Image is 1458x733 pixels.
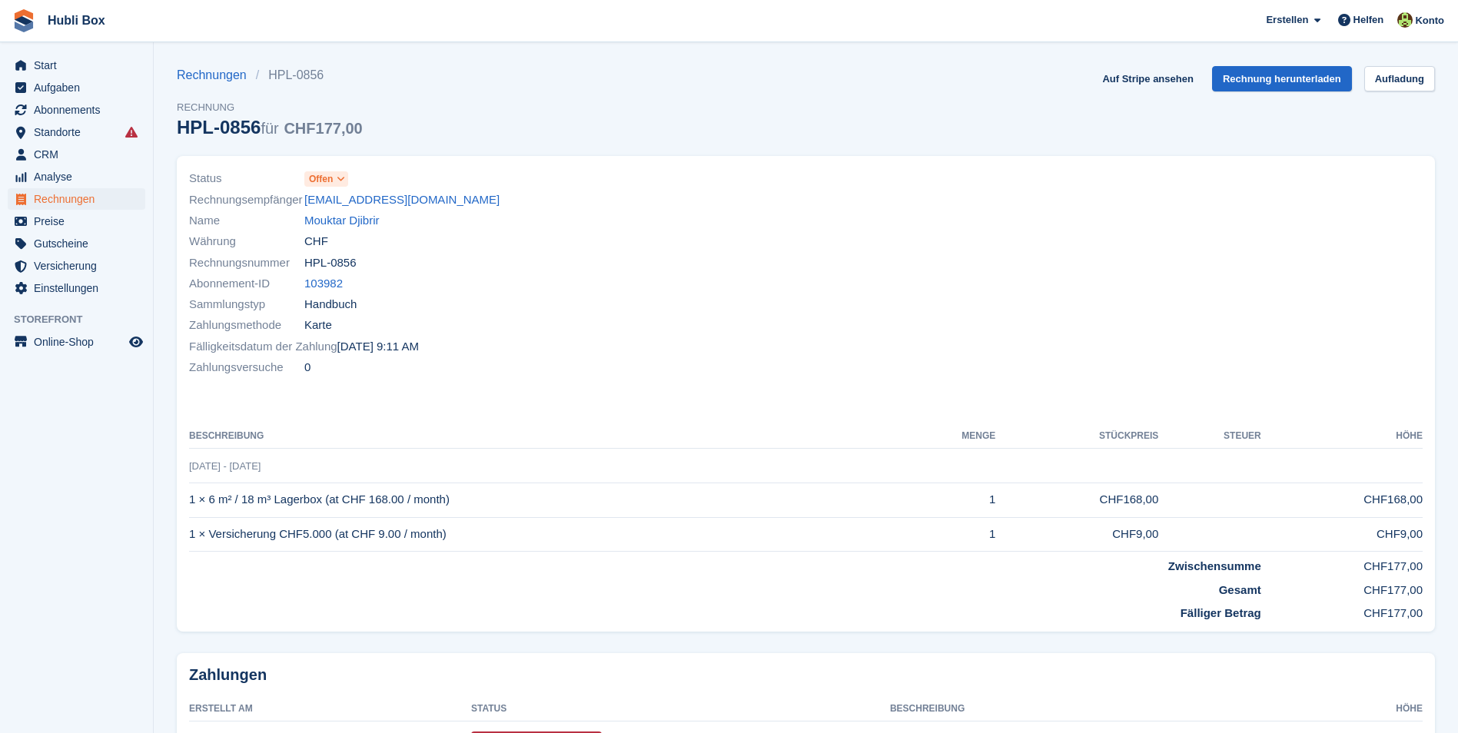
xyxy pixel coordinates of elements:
[14,312,153,327] span: Storefront
[189,275,304,293] span: Abonnement-ID
[127,333,145,351] a: Vorschau-Shop
[34,277,126,299] span: Einstellungen
[8,99,145,121] a: menu
[189,296,304,313] span: Sammlungstyp
[34,188,126,210] span: Rechnungen
[177,66,363,85] nav: breadcrumbs
[1219,583,1261,596] strong: Gesamt
[189,483,903,517] td: 1 × 6 m² / 18 m³ Lagerbox (at CHF 168.00 / month)
[309,172,333,186] span: Offen
[890,697,1234,721] th: Beschreibung
[1353,12,1384,28] span: Helfen
[1397,12,1413,28] img: Luca Space4you
[8,166,145,187] a: menu
[1364,66,1435,91] a: Aufladung
[8,331,145,353] a: Speisekarte
[34,331,126,353] span: Online-Shop
[189,665,1423,685] h2: Zahlungen
[1158,424,1260,449] th: Steuer
[42,8,111,33] a: Hubli Box
[1096,66,1199,91] a: Auf Stripe ansehen
[995,424,1158,449] th: Stückpreis
[8,277,145,299] a: menu
[34,144,126,165] span: CRM
[337,338,419,356] time: 2025-08-29 07:11:03 UTC
[1261,552,1423,575] td: CHF177,00
[304,275,343,293] a: 103982
[304,170,348,187] a: Offen
[1261,575,1423,599] td: CHF177,00
[304,317,332,334] span: Karte
[1261,483,1423,517] td: CHF168,00
[189,233,304,250] span: Währung
[8,55,145,76] a: menu
[8,255,145,277] a: menu
[189,359,304,376] span: Zahlungsversuche
[189,338,337,356] span: Fälligkeitsdatum der Zahlung
[8,144,145,165] a: menu
[8,188,145,210] a: menu
[189,170,304,187] span: Status
[177,100,363,115] span: Rechnung
[189,191,304,209] span: Rechnungsempfänger
[34,121,126,143] span: Standorte
[1261,424,1423,449] th: Höhe
[1266,12,1308,28] span: Erstellen
[995,483,1158,517] td: CHF168,00
[12,9,35,32] img: stora-icon-8386f47178a22dfd0bd8f6a31ec36ba5ce8667c1dd55bd0f319d3a0aa187defe.svg
[189,697,471,721] th: Erstellt am
[177,117,363,138] div: HPL-0856
[1261,599,1423,622] td: CHF177,00
[304,359,311,376] span: 0
[189,424,903,449] th: Beschreibung
[125,126,138,138] i: Es sind Fehler bei der Synchronisierung von Smart-Einträgen aufgetreten
[177,66,256,85] a: Rechnungen
[34,211,126,232] span: Preise
[8,121,145,143] a: menu
[34,166,126,187] span: Analyse
[304,296,357,313] span: Handbuch
[34,77,126,98] span: Aufgaben
[34,55,126,76] span: Start
[471,697,890,721] th: Status
[903,483,996,517] td: 1
[304,233,328,250] span: CHF
[1261,517,1423,552] td: CHF9,00
[903,424,996,449] th: MENGE
[34,255,126,277] span: Versicherung
[189,212,304,230] span: Name
[304,254,357,272] span: HPL-0856
[189,254,304,272] span: Rechnungsnummer
[8,211,145,232] a: menu
[1415,13,1444,28] span: Konto
[1212,66,1352,91] a: Rechnung herunterladen
[304,191,500,209] a: [EMAIL_ADDRESS][DOMAIN_NAME]
[1168,559,1261,572] strong: Zwischensumme
[1234,697,1423,721] th: Höhe
[261,120,278,137] span: für
[189,317,304,334] span: Zahlungsmethode
[189,460,261,472] span: [DATE] - [DATE]
[304,212,380,230] a: Mouktar Djibrir
[284,120,362,137] span: CHF177,00
[34,99,126,121] span: Abonnements
[8,77,145,98] a: menu
[8,233,145,254] a: menu
[995,517,1158,552] td: CHF9,00
[903,517,996,552] td: 1
[34,233,126,254] span: Gutscheine
[189,517,903,552] td: 1 × Versicherung CHF5.000 (at CHF 9.00 / month)
[1181,606,1261,619] strong: Fälliger Betrag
